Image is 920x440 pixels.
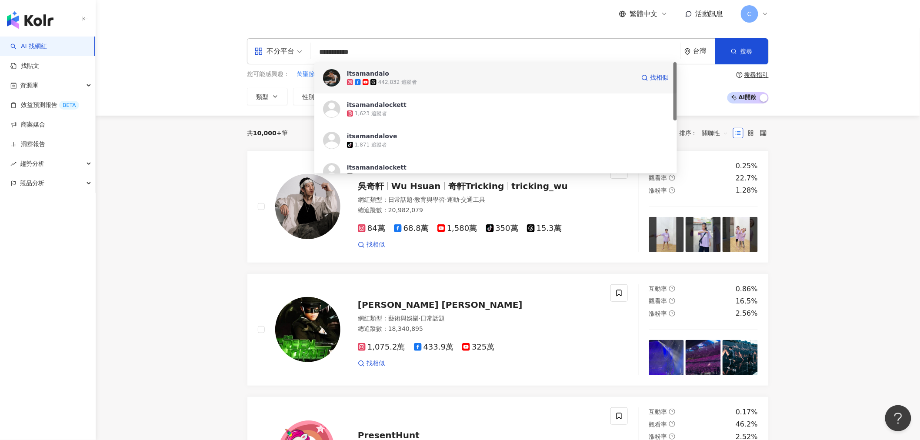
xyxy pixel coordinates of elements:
span: rise [10,161,17,167]
span: · [419,315,420,322]
div: 共 筆 [247,130,288,137]
span: 吳奇軒 [358,181,384,191]
img: KOL Avatar [323,100,340,118]
img: KOL Avatar [275,174,340,239]
iframe: Help Scout Beacon - Open [885,405,911,431]
span: · [459,196,461,203]
span: 350萬 [486,224,518,233]
span: appstore [254,47,263,56]
span: 84萬 [358,224,385,233]
span: 漲粉率 [649,310,667,317]
img: post-image [723,340,758,375]
a: searchAI 找網紅 [10,42,47,51]
a: 找貼文 [10,62,39,70]
span: 運動 [447,196,459,203]
div: 442,832 追蹤者 [378,79,417,86]
span: 找相似 [367,240,385,249]
span: 繁體中文 [630,9,657,19]
div: 5,183 追蹤者 [355,173,387,180]
span: 奇軒Tricking [448,181,504,191]
div: 16.5% [736,297,758,306]
span: 互動率 [649,285,667,292]
a: KOL Avatar[PERSON_NAME] [PERSON_NAME]網紅類型：藝術與娛樂·日常話題總追蹤數：18,340,8951,075.2萬433.9萬325萬找相似互動率questi... [247,273,769,386]
div: 排序： [679,126,733,140]
span: 1,580萬 [437,224,477,233]
img: post-image [723,217,758,252]
div: 不分平台 [254,44,294,58]
div: itsamandalo [347,69,389,78]
span: 關聯性 [702,126,728,140]
a: 找相似 [358,240,385,249]
div: 網紅類型 ： [358,196,600,204]
a: 找相似 [641,69,668,87]
img: KOL Avatar [275,297,340,362]
a: 效益預測報告BETA [10,101,79,110]
span: question-circle [669,433,675,440]
span: 找相似 [367,359,385,368]
span: 教育與學習 [414,196,445,203]
button: 性別 [293,88,334,105]
a: 找相似 [358,359,385,368]
span: 漲粉率 [649,187,667,194]
div: 0.17% [736,407,758,417]
span: question-circle [669,175,675,181]
span: question-circle [669,298,675,304]
span: 325萬 [462,343,494,352]
div: itsamandalove [347,132,397,140]
a: KOL Avatar吳奇軒Wu Hsuan奇軒Trickingtricking_wu網紅類型：日常話題·教育與學習·運動·交通工具總追蹤數：20,982,07984萬68.8萬1,580萬350... [247,150,769,263]
span: question-circle [669,409,675,415]
span: 1,075.2萬 [358,343,405,352]
div: 0.25% [736,161,758,171]
img: post-image [686,217,721,252]
a: 洞察報告 [10,140,45,149]
div: 46.2% [736,420,758,429]
img: KOL Avatar [323,163,340,180]
span: 資源庫 [20,76,38,95]
div: 0.86% [736,284,758,294]
span: 您可能感興趣： [247,70,290,79]
span: 活動訊息 [696,10,723,18]
div: 總追蹤數 ： 20,982,079 [358,206,600,215]
span: question-circle [669,286,675,292]
div: 台灣 [693,47,715,55]
span: 藝術與娛樂 [388,315,419,322]
img: KOL Avatar [323,132,340,149]
span: Wu Hsuan [391,181,441,191]
span: question-circle [669,421,675,427]
span: tricking_wu [512,181,568,191]
span: 觀看率 [649,297,667,304]
img: KOL Avatar [323,69,340,87]
div: 搜尋指引 [744,71,769,78]
a: 商案媒合 [10,120,45,129]
span: 趨勢分析 [20,154,44,173]
img: post-image [686,340,721,375]
span: 日常話題 [420,315,445,322]
span: C [747,9,752,19]
span: 萬聖節化妝 [297,70,327,79]
span: 互動率 [649,408,667,415]
span: · [413,196,414,203]
span: environment [684,48,691,55]
img: post-image [649,340,684,375]
span: 10,000+ [253,130,282,137]
span: question-circle [737,72,743,78]
span: 類型 [256,93,268,100]
div: 1,871 追蹤者 [355,141,387,149]
span: 交通工具 [461,196,485,203]
div: 1,623 追蹤者 [355,110,387,117]
span: 搜尋 [740,48,753,55]
span: 433.9萬 [414,343,454,352]
span: 性別 [302,93,314,100]
span: question-circle [669,187,675,193]
span: 漲粉率 [649,433,667,440]
button: 類型 [247,88,288,105]
span: · [445,196,447,203]
button: 萬聖節化妝 [296,70,327,79]
div: 2.56% [736,309,758,318]
img: logo [7,11,53,29]
span: [PERSON_NAME] [PERSON_NAME] [358,300,523,310]
span: 15.3萬 [527,224,562,233]
span: question-circle [669,310,675,317]
span: 68.8萬 [394,224,429,233]
div: 總追蹤數 ： 18,340,895 [358,325,600,333]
